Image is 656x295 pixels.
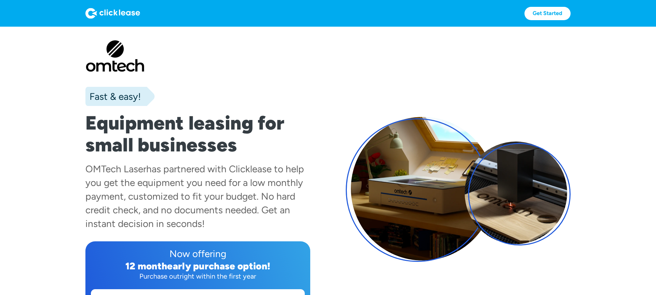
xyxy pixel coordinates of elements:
[167,260,270,272] div: early purchase option!
[85,163,146,175] div: OMTech Laser
[91,271,305,281] div: Purchase outright within the first year
[125,260,167,272] div: 12 month
[85,8,140,19] img: Logo
[85,112,310,156] h1: Equipment leasing for small businesses
[85,163,304,229] div: has partnered with Clicklease to help you get the equipment you need for a low monthly payment, c...
[524,7,571,20] a: Get Started
[85,90,141,103] div: Fast & easy!
[91,247,305,260] div: Now offering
